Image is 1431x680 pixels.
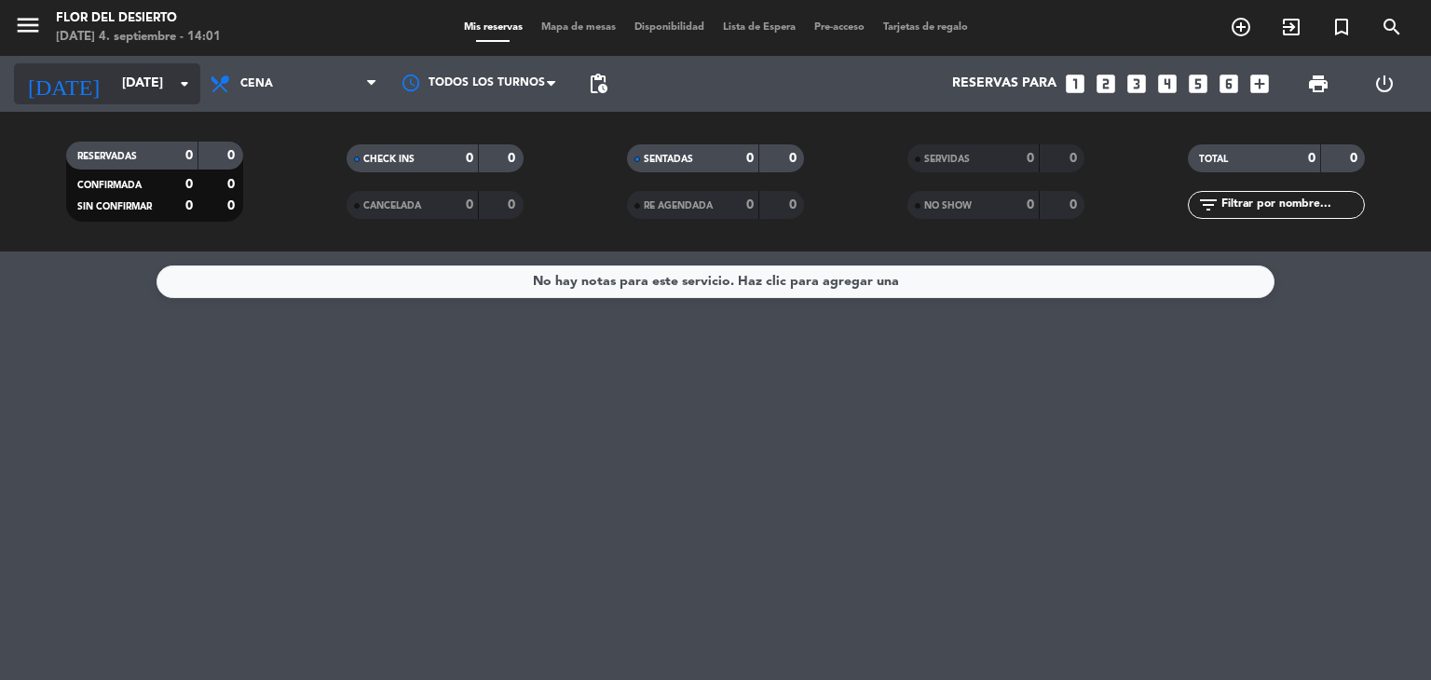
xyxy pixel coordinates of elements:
[1027,152,1034,165] strong: 0
[466,198,473,211] strong: 0
[1070,198,1081,211] strong: 0
[1070,152,1081,165] strong: 0
[363,155,415,164] span: CHECK INS
[789,198,800,211] strong: 0
[1280,16,1302,38] i: exit_to_app
[14,11,42,46] button: menu
[789,152,800,165] strong: 0
[746,198,754,211] strong: 0
[533,271,899,292] div: No hay notas para este servicio. Haz clic para agregar una
[1199,155,1228,164] span: TOTAL
[508,198,519,211] strong: 0
[77,202,152,211] span: SIN CONFIRMAR
[56,28,221,47] div: [DATE] 4. septiembre - 14:01
[185,199,193,212] strong: 0
[924,201,972,211] span: NO SHOW
[1186,72,1210,96] i: looks_5
[587,73,609,95] span: pending_actions
[1220,195,1364,215] input: Filtrar por nombre...
[746,152,754,165] strong: 0
[532,22,625,33] span: Mapa de mesas
[466,152,473,165] strong: 0
[1230,16,1252,38] i: add_circle_outline
[1124,72,1149,96] i: looks_3
[1381,16,1403,38] i: search
[508,152,519,165] strong: 0
[1247,72,1272,96] i: add_box
[185,178,193,191] strong: 0
[1351,56,1417,112] div: LOG OUT
[1094,72,1118,96] i: looks_two
[952,76,1056,91] span: Reservas para
[1308,152,1315,165] strong: 0
[1197,194,1220,216] i: filter_list
[227,199,238,212] strong: 0
[1307,73,1329,95] span: print
[173,73,196,95] i: arrow_drop_down
[77,152,137,161] span: RESERVADAS
[1350,152,1361,165] strong: 0
[1217,72,1241,96] i: looks_6
[185,149,193,162] strong: 0
[1063,72,1087,96] i: looks_one
[1330,16,1353,38] i: turned_in_not
[1155,72,1179,96] i: looks_4
[363,201,421,211] span: CANCELADA
[924,155,970,164] span: SERVIDAS
[240,77,273,90] span: Cena
[1027,198,1034,211] strong: 0
[77,181,142,190] span: CONFIRMADA
[805,22,874,33] span: Pre-acceso
[227,178,238,191] strong: 0
[625,22,714,33] span: Disponibilidad
[644,155,693,164] span: SENTADAS
[455,22,532,33] span: Mis reservas
[874,22,977,33] span: Tarjetas de regalo
[227,149,238,162] strong: 0
[14,11,42,39] i: menu
[56,9,221,28] div: FLOR DEL DESIERTO
[14,63,113,104] i: [DATE]
[1373,73,1396,95] i: power_settings_new
[714,22,805,33] span: Lista de Espera
[644,201,713,211] span: RE AGENDADA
